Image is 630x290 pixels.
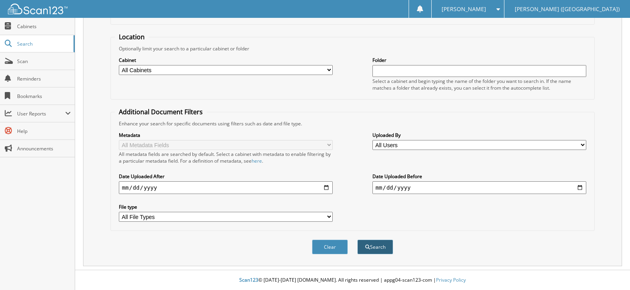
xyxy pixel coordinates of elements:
div: Enhance your search for specific documents using filters such as date and file type. [115,120,590,127]
span: User Reports [17,110,65,117]
img: scan123-logo-white.svg [8,4,68,14]
button: Search [357,240,393,254]
label: Date Uploaded Before [372,173,586,180]
span: Reminders [17,75,71,82]
input: start [119,181,333,194]
legend: Location [115,33,149,41]
div: Optionally limit your search to a particular cabinet or folder [115,45,590,52]
span: Scan123 [239,277,258,283]
span: Scan [17,58,71,65]
span: Search [17,40,70,47]
button: Clear [312,240,348,254]
div: All metadata fields are searched by default. Select a cabinet with metadata to enable filtering b... [119,151,333,164]
span: [PERSON_NAME] ([GEOGRAPHIC_DATA]) [515,7,620,12]
a: Privacy Policy [436,277,466,283]
legend: Additional Document Filters [115,108,207,116]
span: Cabinets [17,23,71,30]
input: end [372,181,586,194]
label: Folder [372,57,586,63]
label: Cabinet [119,57,333,63]
div: Select a cabinet and begin typing the name of the folder you want to search in. If the name match... [372,78,586,91]
span: Announcements [17,145,71,152]
label: Date Uploaded After [119,173,333,180]
div: © [DATE]-[DATE] [DOMAIN_NAME]. All rights reserved | appg04-scan123-com | [75,271,630,290]
iframe: Chat Widget [590,252,630,290]
span: Help [17,128,71,134]
label: File type [119,204,333,210]
span: [PERSON_NAME] [442,7,486,12]
label: Uploaded By [372,132,586,138]
a: here [252,157,262,164]
span: Bookmarks [17,93,71,100]
label: Metadata [119,132,333,138]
